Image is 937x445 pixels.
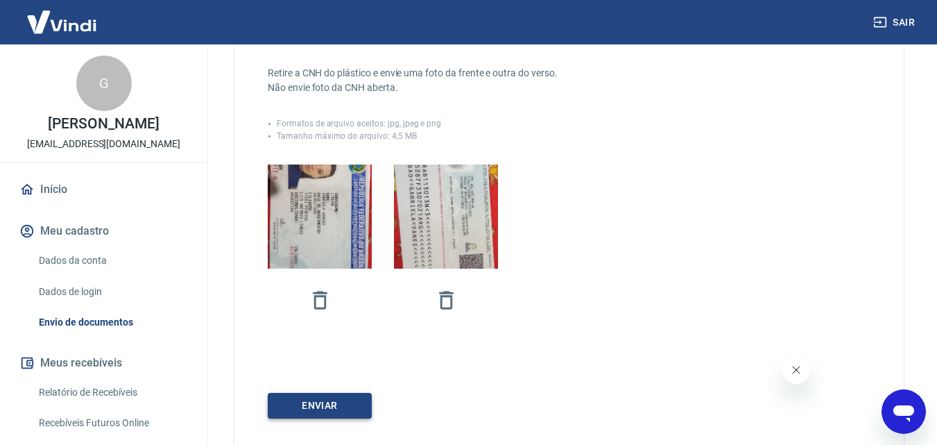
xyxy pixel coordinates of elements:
img: Imagem anexada [394,140,498,293]
div: G [76,56,132,111]
a: Dados de login [33,278,191,306]
p: Formatos de arquivo aceitos: jpg, jpeg e png [277,117,441,130]
iframe: Botón para iniciar la ventana de mensajería [882,389,926,434]
a: Relatório de Recebíveis [33,378,191,407]
p: [EMAIL_ADDRESS][DOMAIN_NAME] [27,137,180,151]
p: Tamanho máximo do arquivo: 4,5 MB [277,130,417,142]
span: Olá! Precisa de ajuda? [8,10,117,21]
button: Meus recebíveis [17,348,191,378]
a: Dados da conta [33,246,191,275]
a: Recebíveis Futuros Online [33,409,191,437]
button: Enviar [268,393,372,419]
button: Sair [870,10,920,35]
img: Imagem anexada [268,136,372,298]
a: Envio de documentos [33,308,191,337]
p: [PERSON_NAME] [48,117,159,131]
iframe: Cerrar mensaje [782,356,810,384]
a: Início [17,174,191,205]
p: Retire a CNH do plástico e envie uma foto da frente e outra do verso. Não envie foto da CNH aberta. [268,66,662,95]
img: Vindi [17,1,107,43]
button: Meu cadastro [17,216,191,246]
